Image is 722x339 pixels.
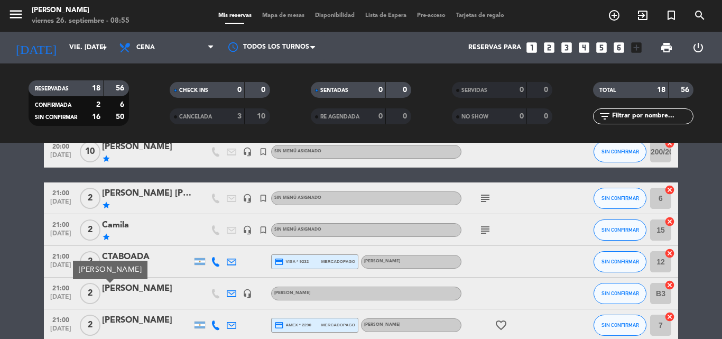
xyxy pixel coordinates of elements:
span: Mapa de mesas [257,13,310,19]
strong: 56 [681,86,691,94]
span: 21:00 [48,281,74,294]
span: 2 [80,188,100,209]
span: Sin menú asignado [274,196,321,200]
i: exit_to_app [636,9,649,22]
i: favorite_border [495,319,507,332]
i: looks_6 [612,41,626,54]
span: [DATE] [48,152,74,164]
button: SIN CONFIRMAR [594,141,646,162]
strong: 0 [520,86,524,94]
span: [DATE] [48,230,74,242]
i: [DATE] [8,36,64,59]
span: RESERVADAS [35,86,69,91]
span: [DATE] [48,294,74,306]
span: SIN CONFIRMAR [601,195,639,201]
input: Filtrar por nombre... [611,111,693,122]
span: Sin menú asignado [274,149,321,153]
span: 2 [80,219,100,241]
span: amex * 2290 [274,320,311,330]
span: 21:00 [48,186,74,198]
strong: 0 [403,86,409,94]
strong: 0 [261,86,267,94]
i: add_circle_outline [608,9,621,22]
i: headset_mic [243,289,252,298]
i: looks_one [525,41,539,54]
i: star [102,201,110,209]
span: 10 [80,141,100,162]
i: cancel [664,185,675,195]
span: Pre-acceso [412,13,451,19]
span: CONFIRMADA [35,103,71,108]
strong: 0 [544,113,550,120]
strong: 0 [520,113,524,120]
strong: 3 [237,113,242,120]
i: star [102,154,110,163]
span: 2 [80,315,100,336]
span: SIN CONFIRMAR [601,322,639,328]
i: turned_in_not [665,9,678,22]
i: credit_card [274,320,284,330]
i: looks_5 [595,41,608,54]
strong: 50 [116,113,126,121]
span: Mis reservas [213,13,257,19]
i: turned_in_not [258,147,268,157]
i: cancel [664,216,675,227]
i: star [102,233,110,241]
div: [PERSON_NAME] [102,282,192,296]
span: SERVIDAS [461,88,487,93]
i: cancel [664,311,675,322]
span: CHECK INS [179,88,208,93]
i: turned_in_not [258,225,268,235]
strong: 0 [403,113,409,120]
strong: 10 [257,113,267,120]
span: mercadopago [321,322,355,328]
span: SIN CONFIRMAR [601,227,639,233]
i: cancel [664,138,675,149]
i: add_box [630,41,643,54]
span: 21:00 [48,218,74,230]
i: subject [479,192,492,205]
strong: 56 [116,85,126,92]
span: [DATE] [48,198,74,210]
span: 21:00 [48,250,74,262]
button: SIN CONFIRMAR [594,219,646,241]
i: filter_list [598,110,611,123]
span: CANCELADA [179,114,212,120]
span: 20:00 [48,140,74,152]
span: Disponibilidad [310,13,360,19]
strong: 0 [378,86,383,94]
span: [PERSON_NAME] [364,323,400,327]
span: [PERSON_NAME] [274,291,310,295]
div: [PERSON_NAME] [102,314,192,327]
div: Camila [102,218,192,232]
button: SIN CONFIRMAR [594,188,646,209]
span: TOTAL [599,88,616,93]
span: [DATE] [48,325,74,337]
strong: 0 [237,86,242,94]
span: Lista de Espera [360,13,412,19]
span: RE AGENDADA [320,114,359,120]
span: Tarjetas de regalo [451,13,510,19]
div: viernes 26. septiembre - 08:55 [32,16,129,26]
div: [PERSON_NAME] [102,140,192,154]
button: SIN CONFIRMAR [594,251,646,272]
button: SIN CONFIRMAR [594,283,646,304]
i: power_settings_new [692,41,705,54]
span: Reservas para [468,44,521,51]
span: 2 [80,283,100,304]
span: [DATE] [48,262,74,274]
strong: 18 [92,85,100,92]
span: SIN CONFIRMAR [601,290,639,296]
span: print [660,41,673,54]
i: cancel [664,280,675,290]
span: NO SHOW [461,114,488,120]
span: 2 [80,251,100,272]
span: mercadopago [321,258,355,265]
i: looks_3 [560,41,573,54]
i: looks_4 [577,41,591,54]
span: visa * 9232 [274,257,309,267]
button: menu [8,6,24,26]
i: menu [8,6,24,22]
div: [PERSON_NAME] [PERSON_NAME] [102,187,192,200]
i: turned_in_not [258,194,268,203]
